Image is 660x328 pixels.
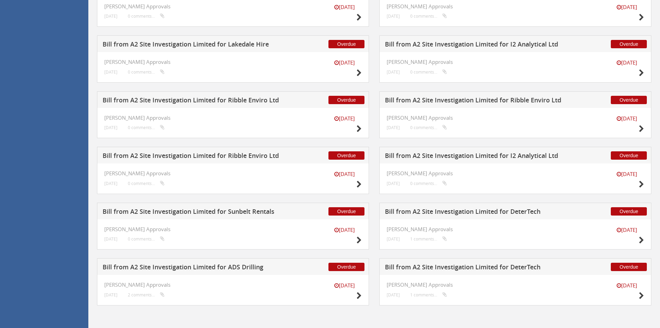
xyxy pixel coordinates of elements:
[103,152,285,161] h5: Bill from A2 Site Investigation Limited for Ribble Enviro Ltd
[128,14,165,19] small: 0 comments...
[387,292,400,297] small: [DATE]
[104,282,362,288] h4: [PERSON_NAME] Approvals
[103,97,285,106] h5: Bill from A2 Site Investigation Limited for Ribble Enviro Ltd
[328,96,364,104] span: Overdue
[327,115,362,122] small: [DATE]
[128,292,165,297] small: 2 comments...
[387,170,644,176] h4: [PERSON_NAME] Approvals
[410,69,447,75] small: 0 comments...
[128,125,165,130] small: 0 comments...
[104,226,362,232] h4: [PERSON_NAME] Approvals
[327,170,362,178] small: [DATE]
[609,170,644,178] small: [DATE]
[104,3,362,9] h4: [PERSON_NAME] Approvals
[328,207,364,216] span: Overdue
[410,292,447,297] small: 1 comments...
[611,263,647,271] span: Overdue
[387,115,644,121] h4: [PERSON_NAME] Approvals
[328,263,364,271] span: Overdue
[385,208,567,217] h5: Bill from A2 Site Investigation Limited for DeterTech
[104,181,117,186] small: [DATE]
[387,181,400,186] small: [DATE]
[609,115,644,122] small: [DATE]
[328,151,364,160] span: Overdue
[385,97,567,106] h5: Bill from A2 Site Investigation Limited for Ribble Enviro Ltd
[385,152,567,161] h5: Bill from A2 Site Investigation Limited for I2 Analytical Ltd
[387,3,644,9] h4: [PERSON_NAME] Approvals
[410,125,447,130] small: 0 comments...
[387,282,644,288] h4: [PERSON_NAME] Approvals
[104,292,117,297] small: [DATE]
[327,59,362,66] small: [DATE]
[104,69,117,75] small: [DATE]
[385,41,567,50] h5: Bill from A2 Site Investigation Limited for I2 Analytical Ltd
[410,181,447,186] small: 0 comments...
[103,41,285,50] h5: Bill from A2 Site Investigation Limited for Lakedale Hire
[104,236,117,242] small: [DATE]
[609,282,644,289] small: [DATE]
[103,208,285,217] h5: Bill from A2 Site Investigation Limited for Sunbelt Rentals
[104,14,117,19] small: [DATE]
[327,3,362,11] small: [DATE]
[611,207,647,216] span: Overdue
[327,282,362,289] small: [DATE]
[387,59,644,65] h4: [PERSON_NAME] Approvals
[611,96,647,104] span: Overdue
[104,125,117,130] small: [DATE]
[128,181,165,186] small: 0 comments...
[609,226,644,234] small: [DATE]
[103,264,285,272] h5: Bill from A2 Site Investigation Limited for ADS Drilling
[410,14,447,19] small: 0 comments...
[387,125,400,130] small: [DATE]
[104,59,362,65] h4: [PERSON_NAME] Approvals
[387,236,400,242] small: [DATE]
[609,59,644,66] small: [DATE]
[327,226,362,234] small: [DATE]
[104,115,362,121] h4: [PERSON_NAME] Approvals
[385,264,567,272] h5: Bill from A2 Site Investigation Limited for DeterTech
[609,3,644,11] small: [DATE]
[611,151,647,160] span: Overdue
[410,236,447,242] small: 1 comments...
[104,170,362,176] h4: [PERSON_NAME] Approvals
[128,236,165,242] small: 0 comments...
[328,40,364,48] span: Overdue
[611,40,647,48] span: Overdue
[387,69,400,75] small: [DATE]
[387,226,644,232] h4: [PERSON_NAME] Approvals
[128,69,165,75] small: 0 comments...
[387,14,400,19] small: [DATE]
